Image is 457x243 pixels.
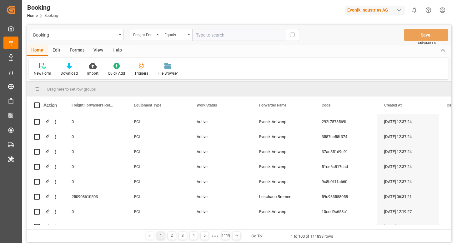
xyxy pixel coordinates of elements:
[189,129,252,144] div: Active
[64,129,127,144] div: 0
[65,45,89,56] div: Format
[127,189,189,204] div: FCL
[48,45,65,56] div: Edit
[192,29,286,41] input: Type to search
[222,232,229,240] div: 1119
[158,71,178,76] div: File Browser
[161,29,192,41] button: open menu
[27,174,64,189] div: Press SPACE to select this row.
[377,144,439,159] div: [DATE] 12:37:24
[377,204,439,219] div: [DATE] 12:19:27
[27,219,64,234] div: Press SPACE to select this row.
[27,144,64,159] div: Press SPACE to select this row.
[33,31,117,38] div: Booking
[108,45,127,56] div: Help
[64,219,127,234] div: 0
[314,189,377,204] div: 59c933558058
[27,45,48,56] div: Home
[127,129,189,144] div: FCL
[27,13,38,18] a: Home
[251,233,263,239] div: Go To:
[27,114,64,129] div: Press SPACE to select this row.
[64,159,127,174] div: 0
[189,204,252,219] div: Active
[27,204,64,219] div: Press SPACE to select this row.
[34,71,51,76] div: New Form
[377,159,439,174] div: [DATE] 12:37:24
[252,189,314,204] div: Leschaco Bremen
[252,159,314,174] div: Evonik Antwerp
[134,103,161,107] span: Equipment Type
[72,103,113,107] span: Freight Forwarder's Reference No.
[134,71,148,76] div: Triggers
[259,103,286,107] span: Forwarder Name
[64,144,127,159] div: 0
[212,234,218,238] div: ● ● ●
[189,219,252,234] div: Active
[377,129,439,144] div: [DATE] 12:37:24
[127,114,189,129] div: FCL
[252,129,314,144] div: Evonik Antwerp
[252,144,314,159] div: Evonik Antwerp
[189,159,252,174] div: Active
[197,103,217,107] span: Work Status
[127,219,189,234] div: FCL
[30,29,123,41] button: open menu
[421,3,435,17] button: Help Center
[252,174,314,189] div: Evonik Antwerp
[127,174,189,189] div: FCL
[64,174,127,189] div: 0
[27,129,64,144] div: Press SPACE to select this row.
[252,219,314,234] div: Evonik Antwerp
[168,232,176,240] div: 2
[189,174,252,189] div: Active
[127,159,189,174] div: FCL
[384,103,402,107] span: Created At
[404,29,448,41] button: Save
[108,71,125,76] div: Quick Add
[133,31,154,38] div: Freight Forwarder's Reference No.
[27,159,64,174] div: Press SPACE to select this row.
[252,114,314,129] div: Evonik Antwerp
[252,204,314,219] div: Evonik Antwerp
[314,174,377,189] div: 9c8b0f11a660
[164,31,186,38] div: Equals
[27,189,64,204] div: Press SPACE to select this row.
[418,41,436,45] span: Ctrl/CMD + S
[201,232,208,240] div: 5
[189,114,252,129] div: Active
[314,144,377,159] div: 37ac851d9c91
[322,103,330,107] span: Code
[61,71,78,76] div: Download
[64,189,127,204] div: 250908610503
[130,29,161,41] button: open menu
[127,204,189,219] div: FCL
[189,144,252,159] div: Active
[377,219,439,234] div: [DATE] 12:19:27
[314,114,377,129] div: 292f7578569f
[377,174,439,189] div: [DATE] 12:37:24
[345,6,405,15] div: Evonik Industries AG
[314,204,377,219] div: 10cdd9c658b1
[345,4,407,16] button: Evonik Industries AG
[47,87,96,92] span: Drag here to set row groups
[189,189,252,204] div: Active
[291,233,333,240] div: 1 to 100 of 111833 rows
[286,29,299,41] button: search button
[377,189,439,204] div: [DATE] 06:31:21
[190,232,198,240] div: 4
[377,114,439,129] div: [DATE] 12:37:24
[27,3,58,12] div: Booking
[127,144,189,159] div: FCL
[87,71,98,76] div: Import
[89,45,108,56] div: View
[314,129,377,144] div: 3587ce58f374
[407,3,421,17] button: show 0 new notifications
[43,102,57,108] div: Action
[179,232,187,240] div: 3
[314,219,377,234] div: 186ea3248099
[64,204,127,219] div: 0
[157,232,165,240] div: 1
[314,159,377,174] div: 51ce6c817cad
[64,114,127,129] div: 0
